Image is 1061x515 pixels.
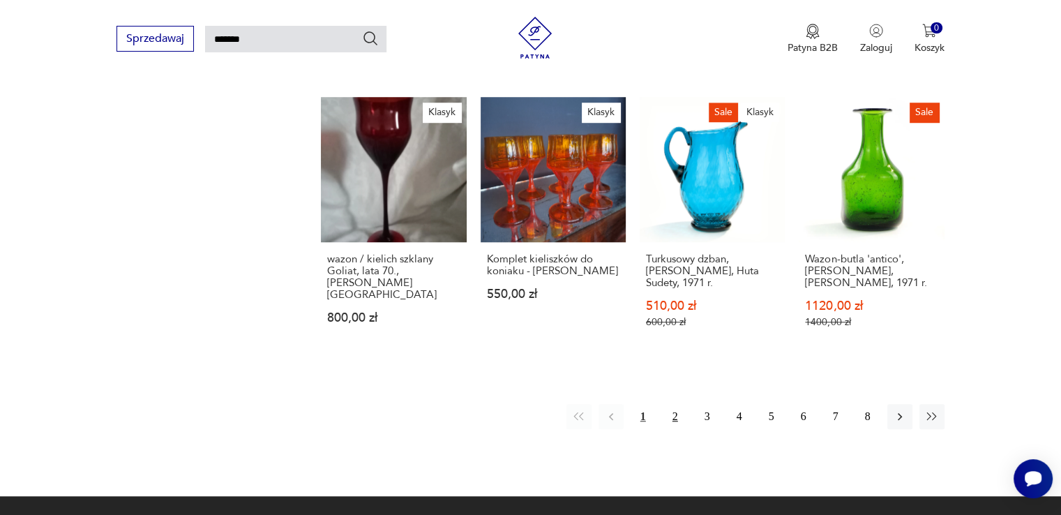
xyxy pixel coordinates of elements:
[663,404,688,429] button: 2
[860,41,892,54] p: Zaloguj
[799,97,944,355] a: SaleWazon-butla 'antico', Zbigniew Horbowy, Huta Sudety, 1971 r.Wazon-butla 'antico', [PERSON_NAM...
[791,404,816,429] button: 6
[759,404,784,429] button: 5
[915,24,945,54] button: 0Koszyk
[321,97,466,355] a: Klasykwazon / kielich szklany Goliat, lata 70., Z. Horbowywazon / kielich szklany Goliat, lata 70...
[362,30,379,47] button: Szukaj
[788,24,838,54] button: Patyna B2B
[869,24,883,38] img: Ikonka użytkownika
[806,24,820,39] img: Ikona medalu
[931,22,942,34] div: 0
[1014,459,1053,498] iframe: Smartsupp widget button
[116,26,194,52] button: Sprzedawaj
[514,17,556,59] img: Patyna - sklep z meblami i dekoracjami vintage
[823,404,848,429] button: 7
[727,404,752,429] button: 4
[327,253,460,301] h3: wazon / kielich szklany Goliat, lata 70., [PERSON_NAME][GEOGRAPHIC_DATA]
[487,253,619,277] h3: Komplet kieliszków do koniaku - [PERSON_NAME]
[915,41,945,54] p: Koszyk
[805,316,938,328] p: 1400,00 zł
[860,24,892,54] button: Zaloguj
[646,300,778,312] p: 510,00 zł
[805,253,938,289] h3: Wazon-butla 'antico', [PERSON_NAME], [PERSON_NAME], 1971 r.
[646,316,778,328] p: 600,00 zł
[805,300,938,312] p: 1120,00 zł
[481,97,626,355] a: KlasykKomplet kieliszków do koniaku - Zbigniew HorbowyKomplet kieliszków do koniaku - [PERSON_NAM...
[788,41,838,54] p: Patyna B2B
[327,312,460,324] p: 800,00 zł
[855,404,880,429] button: 8
[487,288,619,300] p: 550,00 zł
[631,404,656,429] button: 1
[788,24,838,54] a: Ikona medaluPatyna B2B
[695,404,720,429] button: 3
[640,97,785,355] a: SaleKlasykTurkusowy dzban, Zbigniew Horbowy, Huta Sudety, 1971 r.Turkusowy dzban, [PERSON_NAME], ...
[646,253,778,289] h3: Turkusowy dzban, [PERSON_NAME], Huta Sudety, 1971 r.
[116,35,194,45] a: Sprzedawaj
[922,24,936,38] img: Ikona koszyka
